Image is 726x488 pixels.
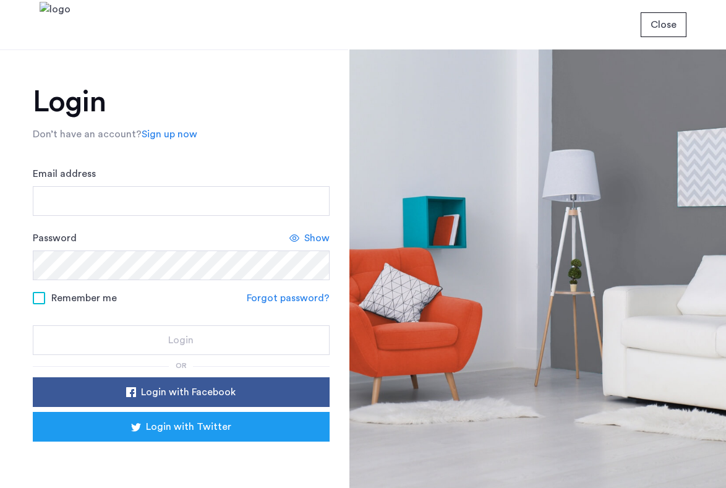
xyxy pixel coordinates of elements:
button: button [33,377,330,407]
span: or [176,362,187,369]
span: Remember me [51,291,117,306]
span: Login [168,333,194,348]
h1: Login [33,87,330,117]
span: Login with Twitter [146,419,231,434]
label: Email address [33,166,96,181]
span: Show [304,231,330,246]
img: logo [40,2,70,48]
button: button [33,412,330,442]
span: Login with Facebook [141,385,236,400]
a: Sign up now [142,127,197,142]
button: button [641,12,686,37]
button: button [33,325,330,355]
label: Password [33,231,77,246]
span: Don’t have an account? [33,129,142,139]
span: Close [651,17,677,32]
a: Forgot password? [247,291,330,306]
